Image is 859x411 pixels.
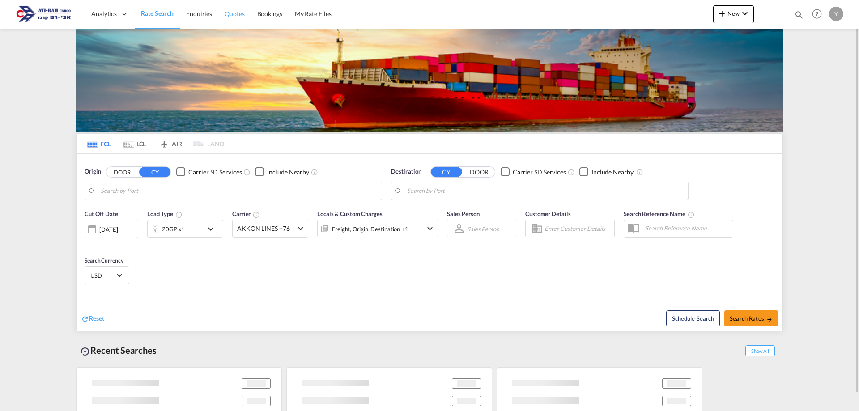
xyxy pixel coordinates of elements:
md-icon: icon-magnify [794,10,804,20]
md-checkbox: Checkbox No Ink [501,167,566,177]
span: Search Currency [85,257,123,264]
input: Search by Port [101,184,377,198]
div: Carrier SD Services [513,168,566,177]
button: CY [139,167,170,177]
div: Carrier SD Services [188,168,242,177]
md-icon: icon-arrow-right [766,316,773,322]
md-datepicker: Select [85,237,91,250]
md-icon: icon-information-outline [175,211,183,218]
span: Search Rates [730,315,773,322]
img: 166978e0a5f911edb4280f3c7a976193.png [13,4,74,24]
span: Quotes [225,10,244,17]
md-select: Sales Person [466,222,500,235]
md-icon: icon-chevron-down [205,224,221,234]
input: Search Reference Name [641,221,733,235]
span: Bookings [257,10,282,17]
md-tab-item: FCL [81,134,117,153]
div: Freight Origin Destination Factory Stuffingicon-chevron-down [317,220,438,237]
md-icon: icon-refresh [81,315,89,323]
span: Load Type [147,210,183,217]
span: Carrier [232,210,260,217]
input: Search by Port [407,184,684,198]
input: Enter Customer Details [544,222,612,235]
md-icon: icon-airplane [159,139,170,145]
md-icon: icon-chevron-down [425,223,435,234]
span: My Rate Files [295,10,332,17]
span: Origin [85,167,101,176]
md-icon: icon-plus 400-fg [717,8,727,19]
md-icon: icon-chevron-down [740,8,750,19]
div: 20GP x1icon-chevron-down [147,220,223,238]
span: New [717,10,750,17]
span: Destination [391,167,421,176]
span: Show All [745,345,775,356]
md-checkbox: Checkbox No Ink [579,167,634,177]
span: Sales Person [447,210,480,217]
md-pagination-wrapper: Use the left and right arrow keys to navigate between tabs [81,134,224,153]
button: CY [431,167,462,177]
span: AKKON LINES +76 [237,224,295,233]
md-icon: Your search will be saved by the below given name [688,211,695,218]
div: Y [829,7,843,21]
span: Cut Off Date [85,210,118,217]
span: USD [90,271,115,280]
div: Freight Origin Destination Factory Stuffing [332,223,408,235]
md-checkbox: Checkbox No Ink [176,167,242,177]
span: Reset [89,314,104,322]
md-icon: Unchecked: Ignores neighbouring ports when fetching rates.Checked : Includes neighbouring ports w... [311,169,318,176]
span: Analytics [91,9,117,18]
div: Include Nearby [267,168,309,177]
button: DOOR [106,167,138,177]
md-checkbox: Checkbox No Ink [255,167,309,177]
md-tab-item: AIR [153,134,188,153]
span: Rate Search [141,9,174,17]
md-icon: Unchecked: Search for CY (Container Yard) services for all selected carriers.Checked : Search for... [243,169,251,176]
button: Search Ratesicon-arrow-right [724,310,778,326]
div: icon-refreshReset [81,314,104,324]
md-icon: Unchecked: Ignores neighbouring ports when fetching rates.Checked : Includes neighbouring ports w... [636,169,643,176]
md-icon: icon-backup-restore [80,346,90,357]
button: Note: By default Schedule search will only considerorigin ports, destination ports and cut off da... [666,310,720,326]
div: Origin DOOR CY Checkbox No InkUnchecked: Search for CY (Container Yard) services for all selected... [77,154,782,331]
span: Search Reference Name [624,210,695,217]
span: Customer Details [525,210,570,217]
div: Recent Searches [76,340,160,360]
button: icon-plus 400-fgNewicon-chevron-down [713,5,754,23]
span: Enquiries [186,10,212,17]
md-icon: Unchecked: Search for CY (Container Yard) services for all selected carriers.Checked : Search for... [568,169,575,176]
span: Locals & Custom Charges [317,210,383,217]
div: [DATE] [99,225,118,233]
div: [DATE] [85,220,138,238]
md-select: Select Currency: $ USDUnited States Dollar [89,269,124,282]
div: Help [809,6,829,22]
md-tab-item: LCL [117,134,153,153]
div: Include Nearby [591,168,634,177]
md-icon: The selected Trucker/Carrierwill be displayed in the rate results If the rates are from another f... [253,211,260,218]
img: LCL+%26+FCL+BACKGROUND.png [76,29,783,132]
div: icon-magnify [794,10,804,23]
div: 20GP x1 [162,223,185,235]
button: DOOR [464,167,495,177]
span: Help [809,6,825,21]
